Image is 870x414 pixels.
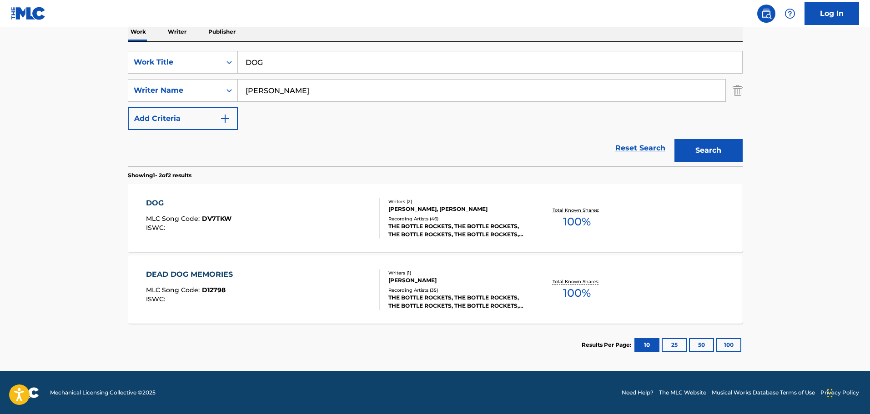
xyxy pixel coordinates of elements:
[553,207,601,214] p: Total Known Shares:
[206,22,238,41] p: Publisher
[582,341,634,349] p: Results Per Page:
[733,79,743,102] img: Delete Criterion
[128,51,743,166] form: Search Form
[388,205,526,213] div: [PERSON_NAME], [PERSON_NAME]
[757,5,775,23] a: Public Search
[662,338,687,352] button: 25
[761,8,772,19] img: search
[388,215,526,222] div: Recording Artists ( 46 )
[563,285,591,301] span: 100 %
[128,255,743,324] a: DEAD DOG MEMORIESMLC Song Code:D12798ISWC:Writers (1)[PERSON_NAME]Recording Artists (35)THE BOTTL...
[622,389,654,397] a: Need Help?
[11,7,46,20] img: MLC Logo
[128,184,743,252] a: DOGMLC Song Code:DV7TKWISWC:Writers (2)[PERSON_NAME], [PERSON_NAME]Recording Artists (46)THE BOTT...
[634,338,659,352] button: 10
[388,276,526,284] div: [PERSON_NAME]
[165,22,189,41] p: Writer
[388,287,526,294] div: Recording Artists ( 35 )
[128,171,191,180] p: Showing 1 - 2 of 2 results
[128,22,149,41] p: Work
[659,389,706,397] a: The MLC Website
[134,85,216,96] div: Writer Name
[146,214,202,223] span: MLC Song Code :
[805,2,859,25] a: Log In
[146,198,231,209] div: DOG
[553,278,601,285] p: Total Known Shares:
[827,379,833,407] div: Drag
[825,370,870,414] iframe: Chat Widget
[388,222,526,239] div: THE BOTTLE ROCKETS, THE BOTTLE ROCKETS, THE BOTTLE ROCKETS, THE BOTTLE ROCKETS, THE BOTTLE ROCKETS
[611,138,670,158] a: Reset Search
[134,57,216,68] div: Work Title
[674,139,743,162] button: Search
[146,295,167,303] span: ISWC :
[388,269,526,276] div: Writers ( 1 )
[785,8,795,19] img: help
[50,389,156,397] span: Mechanical Licensing Collective © 2025
[781,5,799,23] div: Help
[146,286,202,294] span: MLC Song Code :
[563,214,591,230] span: 100 %
[388,294,526,310] div: THE BOTTLE ROCKETS, THE BOTTLE ROCKETS, THE BOTTLE ROCKETS, THE BOTTLE ROCKETS, THE BOTTLE ROCKETS
[11,387,39,398] img: logo
[202,214,231,223] span: DV7TKW
[388,198,526,205] div: Writers ( 2 )
[146,224,167,232] span: ISWC :
[220,113,231,124] img: 9d2ae6d4665cec9f34b9.svg
[202,286,226,294] span: D12798
[820,389,859,397] a: Privacy Policy
[716,338,741,352] button: 100
[712,389,815,397] a: Musical Works Database Terms of Use
[128,107,238,130] button: Add Criteria
[689,338,714,352] button: 50
[146,269,237,280] div: DEAD DOG MEMORIES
